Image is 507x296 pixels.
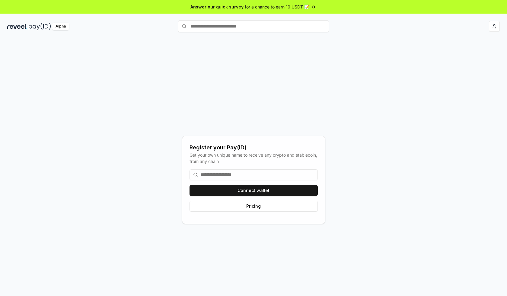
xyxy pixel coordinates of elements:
[245,4,309,10] span: for a chance to earn 10 USDT 📝
[29,23,51,30] img: pay_id
[190,4,244,10] span: Answer our quick survey
[190,185,318,196] button: Connect wallet
[7,23,27,30] img: reveel_dark
[52,23,69,30] div: Alpha
[190,152,318,164] div: Get your own unique name to receive any crypto and stablecoin, from any chain
[190,143,318,152] div: Register your Pay(ID)
[190,201,318,212] button: Pricing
